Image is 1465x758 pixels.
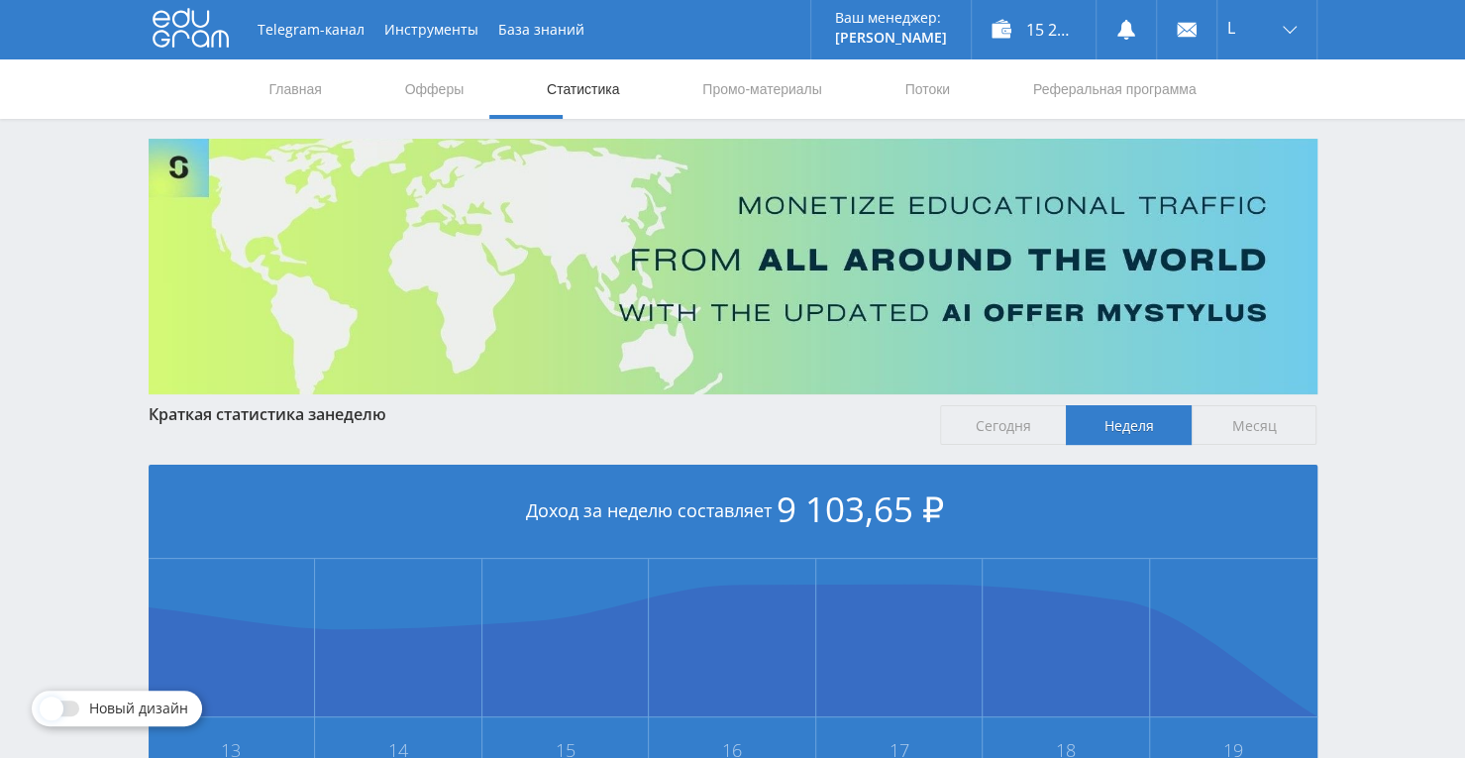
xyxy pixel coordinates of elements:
span: 9 103,65 ₽ [777,486,944,532]
a: Главная [267,59,324,119]
a: Реферальная программа [1031,59,1199,119]
div: Доход за неделю составляет [149,465,1317,559]
div: Краткая статистика за [149,405,921,423]
span: Неделя [1066,405,1192,445]
a: Промо-материалы [700,59,823,119]
span: L [1227,20,1235,36]
span: Новый дизайн [89,701,188,716]
span: 18 [984,742,1148,758]
span: 17 [817,742,982,758]
img: Banner [149,139,1317,394]
span: 19 [1151,742,1316,758]
span: 15 [483,742,648,758]
span: неделю [325,403,386,425]
span: 14 [316,742,480,758]
span: 16 [650,742,814,758]
span: 13 [150,742,314,758]
a: Потоки [902,59,952,119]
p: [PERSON_NAME] [835,30,947,46]
a: Офферы [403,59,467,119]
span: Сегодня [940,405,1066,445]
a: Статистика [545,59,622,119]
span: Месяц [1192,405,1317,445]
p: Ваш менеджер: [835,10,947,26]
